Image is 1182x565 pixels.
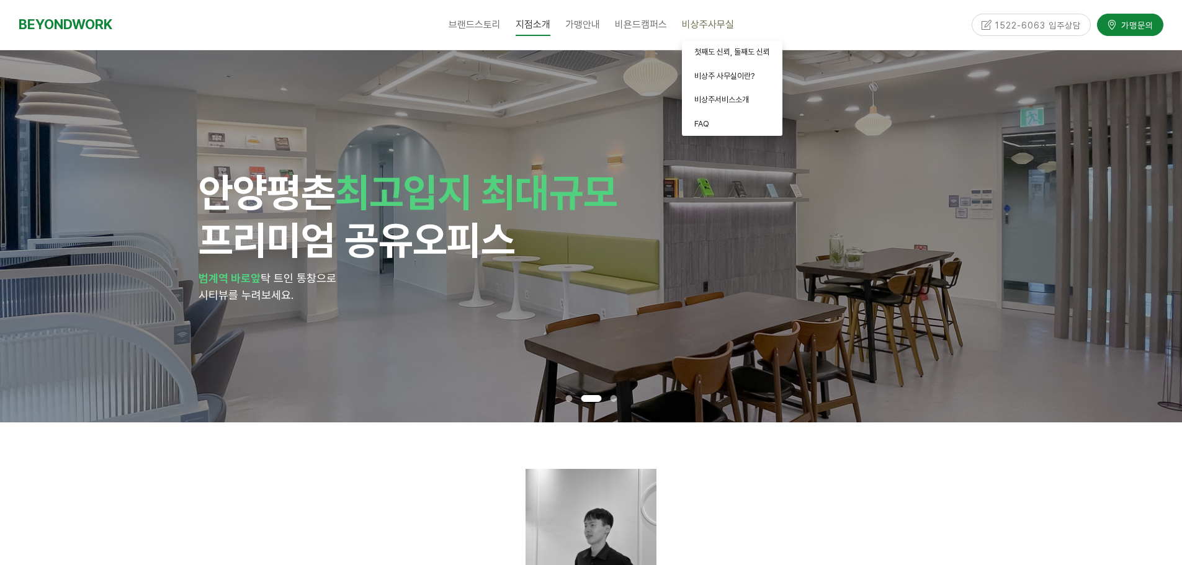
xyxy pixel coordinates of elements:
span: 최고입지 최대규모 [335,169,617,216]
a: FAQ [682,112,782,136]
a: 가맹안내 [558,9,607,40]
span: 평촌 [267,169,335,216]
span: 비욘드캠퍼스 [615,19,667,30]
span: FAQ [694,119,709,128]
span: 지점소개 [516,13,550,36]
a: BEYONDWORK [19,13,112,36]
a: 비상주 사무실이란? [682,65,782,89]
span: 탁 트인 통창으로 [261,272,336,285]
span: 비상주 사무실이란? [694,71,754,81]
span: 가맹문의 [1117,19,1153,31]
span: 브랜드스토리 [449,19,501,30]
span: 비상주서비스소개 [694,95,749,104]
a: 지점소개 [508,9,558,40]
span: 시티뷰를 누려보세요. [199,288,293,301]
a: 첫째도 신뢰, 둘째도 신뢰 [682,40,782,65]
span: 가맹안내 [565,19,600,30]
a: 브랜드스토리 [441,9,508,40]
strong: 범계역 바로앞 [199,272,261,285]
a: 비욘드캠퍼스 [607,9,674,40]
span: 첫째도 신뢰, 둘째도 신뢰 [694,47,770,56]
a: 비상주사무실 [674,9,741,40]
span: 비상주사무실 [682,19,734,30]
span: 안양 프리미엄 공유오피스 [199,169,617,264]
a: 비상주서비스소개 [682,88,782,112]
a: 가맹문의 [1097,14,1163,35]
